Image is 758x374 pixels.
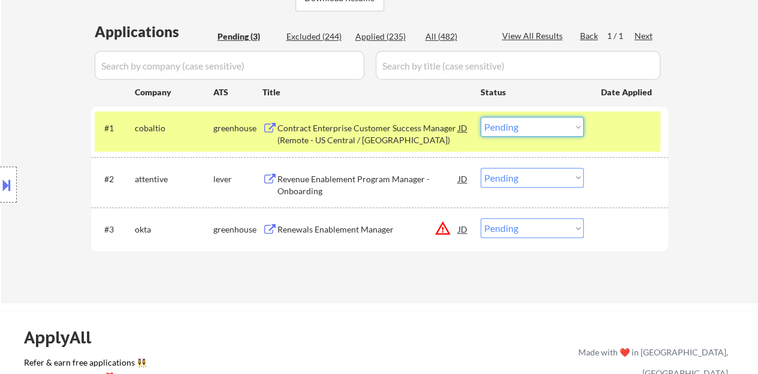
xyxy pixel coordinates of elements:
[218,31,277,43] div: Pending (3)
[376,51,660,80] input: Search by title (case sensitive)
[425,31,485,43] div: All (482)
[601,86,654,98] div: Date Applied
[481,81,584,102] div: Status
[277,173,458,197] div: Revenue Enablement Program Manager - Onboarding
[457,117,469,138] div: JD
[635,30,654,42] div: Next
[457,168,469,189] div: JD
[457,218,469,240] div: JD
[277,224,458,236] div: Renewals Enablement Manager
[24,327,105,348] div: ApplyAll
[607,30,635,42] div: 1 / 1
[24,358,328,371] a: Refer & earn free applications 👯‍♀️
[434,220,451,237] button: warning_amber
[213,86,262,98] div: ATS
[355,31,415,43] div: Applied (235)
[277,122,458,146] div: Contract Enterprise Customer Success Manager (Remote - US Central / [GEOGRAPHIC_DATA])
[502,30,566,42] div: View All Results
[580,30,599,42] div: Back
[213,122,262,134] div: greenhouse
[262,86,469,98] div: Title
[213,224,262,236] div: greenhouse
[95,51,364,80] input: Search by company (case sensitive)
[286,31,346,43] div: Excluded (244)
[213,173,262,185] div: lever
[95,25,213,39] div: Applications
